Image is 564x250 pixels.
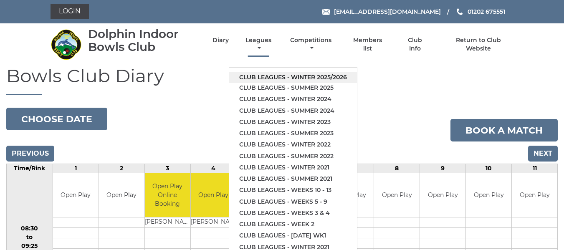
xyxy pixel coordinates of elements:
[99,173,144,217] td: Open Play
[229,139,357,150] a: Club leagues - Winter 2022
[190,164,236,173] td: 4
[466,173,511,217] td: Open Play
[229,151,357,162] a: Club leagues - Summer 2022
[455,7,505,16] a: Phone us 01202 675551
[145,173,190,217] td: Open Play Online Booking
[51,4,89,19] a: Login
[51,29,82,60] img: Dolphin Indoor Bowls Club
[322,7,441,16] a: Email [EMAIL_ADDRESS][DOMAIN_NAME]
[99,164,144,173] td: 2
[374,164,420,173] td: 8
[6,66,558,95] h1: Bowls Club Diary
[6,108,107,130] button: Choose date
[374,173,420,217] td: Open Play
[6,146,54,162] input: Previous
[229,173,357,184] a: Club leagues - Summer 2021
[229,230,357,241] a: Club leagues - [DATE] wk1
[322,9,330,15] img: Email
[191,173,236,217] td: Open Play
[212,36,229,44] a: Diary
[53,173,99,217] td: Open Play
[229,93,357,105] a: Club leagues - Winter 2024
[466,164,512,173] td: 10
[229,162,357,173] a: Club leagues - Winter 2021
[468,8,505,15] span: 01202 675551
[457,8,463,15] img: Phone us
[229,207,357,219] a: Club leagues - Weeks 3 & 4
[229,196,357,207] a: Club leagues - Weeks 5 - 9
[53,164,99,173] td: 1
[229,128,357,139] a: Club leagues - Summer 2023
[420,173,465,217] td: Open Play
[402,36,429,53] a: Club Info
[243,36,273,53] a: Leagues
[443,36,513,53] a: Return to Club Website
[288,36,334,53] a: Competitions
[191,217,236,227] td: [PERSON_NAME]
[229,82,357,93] a: Club leagues - Summer 2025
[144,164,190,173] td: 3
[450,119,558,141] a: Book a match
[229,105,357,116] a: Club leagues - Summer 2024
[229,184,357,196] a: Club leagues - Weeks 10 - 13
[229,219,357,230] a: Club leagues - Week 2
[334,8,441,15] span: [EMAIL_ADDRESS][DOMAIN_NAME]
[512,173,557,217] td: Open Play
[229,116,357,128] a: Club leagues - Winter 2023
[512,164,558,173] td: 11
[420,164,466,173] td: 9
[88,28,198,53] div: Dolphin Indoor Bowls Club
[145,217,190,227] td: [PERSON_NAME]
[7,164,53,173] td: Time/Rink
[229,72,357,83] a: Club leagues - Winter 2025/2026
[348,36,387,53] a: Members list
[528,146,558,162] input: Next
